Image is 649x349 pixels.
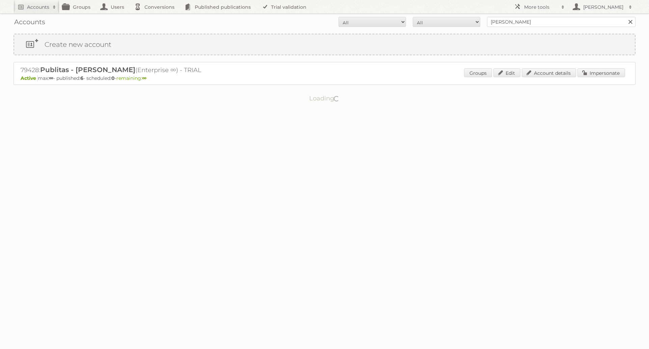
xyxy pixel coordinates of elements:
[21,75,628,81] p: max: - published: - scheduled: -
[464,68,492,77] a: Groups
[582,4,625,10] h2: [PERSON_NAME]
[142,75,146,81] strong: ∞
[49,75,53,81] strong: ∞
[27,4,49,10] h2: Accounts
[21,66,257,74] h2: 79428: (Enterprise ∞) - TRIAL
[21,75,38,81] span: Active
[40,66,135,74] span: Publitas - [PERSON_NAME]
[116,75,146,81] span: remaining:
[80,75,83,81] strong: 6
[111,75,115,81] strong: 0
[522,68,576,77] a: Account details
[493,68,520,77] a: Edit
[524,4,558,10] h2: More tools
[288,92,361,105] p: Loading
[577,68,625,77] a: Impersonate
[14,34,635,55] a: Create new account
